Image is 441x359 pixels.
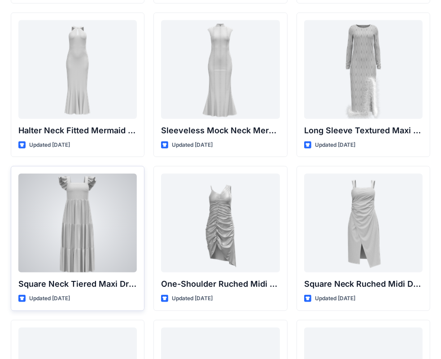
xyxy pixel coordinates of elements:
p: Updated [DATE] [29,140,70,150]
p: Updated [DATE] [29,294,70,303]
p: Halter Neck Fitted Mermaid Gown with Keyhole Detail [18,124,137,137]
a: One-Shoulder Ruched Midi Dress with Asymmetrical Hem [161,174,279,272]
a: Long Sleeve Textured Maxi Dress with Feather Hem [304,20,423,119]
p: Updated [DATE] [172,294,213,303]
a: Halter Neck Fitted Mermaid Gown with Keyhole Detail [18,20,137,119]
p: Updated [DATE] [315,294,356,303]
a: Sleeveless Mock Neck Mermaid Gown [161,20,279,119]
p: Updated [DATE] [172,140,213,150]
a: Square Neck Ruched Midi Dress with Asymmetrical Hem [304,174,423,272]
a: Square Neck Tiered Maxi Dress with Ruffle Sleeves [18,174,137,272]
p: Square Neck Ruched Midi Dress with Asymmetrical Hem [304,278,423,290]
p: One-Shoulder Ruched Midi Dress with Asymmetrical Hem [161,278,279,290]
p: Long Sleeve Textured Maxi Dress with Feather Hem [304,124,423,137]
p: Square Neck Tiered Maxi Dress with Ruffle Sleeves [18,278,137,290]
p: Updated [DATE] [315,140,356,150]
p: Sleeveless Mock Neck Mermaid Gown [161,124,279,137]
